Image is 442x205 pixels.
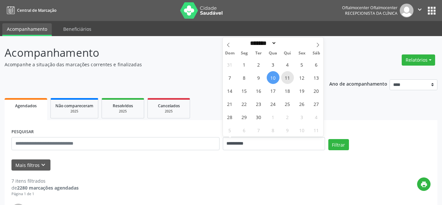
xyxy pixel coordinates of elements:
span: Setembro 6, 2025 [310,58,323,71]
span: Setembro 1, 2025 [238,58,251,71]
span: Setembro 11, 2025 [281,71,294,84]
span: Qui [280,51,295,55]
span: Setembro 24, 2025 [267,97,279,110]
span: Cancelados [158,103,180,109]
span: Setembro 25, 2025 [281,97,294,110]
button: Relatórios [402,54,435,66]
span: Setembro 23, 2025 [252,97,265,110]
p: Acompanhamento [5,45,308,61]
span: Setembro 13, 2025 [310,71,323,84]
span: Setembro 26, 2025 [296,97,308,110]
span: Setembro 27, 2025 [310,97,323,110]
button: Filtrar [328,139,349,150]
span: Recepcionista da clínica [345,10,397,16]
div: 2025 [152,109,185,114]
a: Beneficiários [59,23,96,35]
span: Outubro 5, 2025 [223,124,236,136]
span: Ter [251,51,266,55]
button:  [413,4,426,17]
span: Setembro 20, 2025 [310,84,323,97]
span: Sex [295,51,309,55]
span: Setembro 29, 2025 [238,111,251,123]
span: Resolvidos [113,103,133,109]
span: Central de Marcação [17,8,56,13]
span: Outubro 2, 2025 [281,111,294,123]
span: Setembro 16, 2025 [252,84,265,97]
span: Outubro 1, 2025 [267,111,279,123]
span: Setembro 14, 2025 [223,84,236,97]
div: de [11,184,79,191]
span: Agendados [15,103,37,109]
span: Outubro 6, 2025 [238,124,251,136]
span: Outubro 7, 2025 [252,124,265,136]
strong: 2280 marcações agendadas [17,185,79,191]
span: Outubro 11, 2025 [310,124,323,136]
div: Oftalmocenter Oftalmocenter [342,5,397,10]
span: Outubro 8, 2025 [267,124,279,136]
a: Acompanhamento [2,23,52,36]
p: Acompanhe a situação das marcações correntes e finalizadas [5,61,308,68]
span: Seg [237,51,251,55]
button: print [417,177,431,191]
span: Setembro 30, 2025 [252,111,265,123]
span: Sáb [309,51,323,55]
span: Outubro 10, 2025 [296,124,308,136]
span: Setembro 9, 2025 [252,71,265,84]
div: 2025 [55,109,93,114]
span: Qua [266,51,280,55]
label: PESQUISAR [11,127,34,137]
i: print [420,181,428,188]
div: Página 1 de 1 [11,191,79,197]
span: Setembro 2, 2025 [252,58,265,71]
a: Central de Marcação [5,5,56,16]
span: Setembro 17, 2025 [267,84,279,97]
span: Setembro 21, 2025 [223,97,236,110]
span: Setembro 22, 2025 [238,97,251,110]
input: Year [277,40,298,47]
span: Setembro 3, 2025 [267,58,279,71]
select: Month [248,40,277,47]
span: Setembro 15, 2025 [238,84,251,97]
i: keyboard_arrow_down [40,161,47,169]
span: Outubro 3, 2025 [296,111,308,123]
p: Ano de acompanhamento [329,79,387,88]
span: Não compareceram [55,103,93,109]
div: 7 itens filtrados [11,177,79,184]
span: Setembro 18, 2025 [281,84,294,97]
img: img [400,4,413,17]
span: Agosto 31, 2025 [223,58,236,71]
span: Outubro 4, 2025 [310,111,323,123]
span: Setembro 4, 2025 [281,58,294,71]
span: Dom [223,51,237,55]
span: Setembro 12, 2025 [296,71,308,84]
span: Setembro 7, 2025 [223,71,236,84]
button: apps [426,5,437,16]
i:  [416,6,423,13]
span: Outubro 9, 2025 [281,124,294,136]
button: Mais filtroskeyboard_arrow_down [11,159,50,171]
div: 2025 [106,109,139,114]
span: Setembro 28, 2025 [223,111,236,123]
span: Setembro 8, 2025 [238,71,251,84]
span: Setembro 19, 2025 [296,84,308,97]
span: Setembro 5, 2025 [296,58,308,71]
span: Setembro 10, 2025 [267,71,279,84]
